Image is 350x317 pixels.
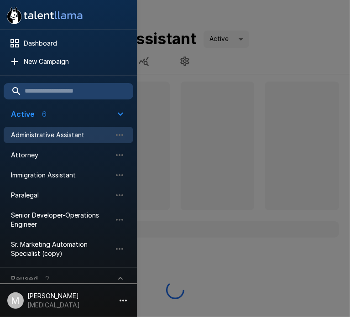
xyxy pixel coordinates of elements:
[4,207,133,233] div: Senior Developer-Operations Engineer
[27,301,80,310] p: [MEDICAL_DATA]
[11,273,38,284] p: Paused
[11,191,111,200] span: Paralegal
[4,103,133,125] button: Active6
[27,291,80,301] p: [PERSON_NAME]
[7,292,24,309] div: M
[4,236,133,262] div: Sr. Marketing Automation Specialist (copy)
[4,147,133,163] div: Attorney
[4,127,133,143] div: Administrative Assistant
[4,167,133,183] div: Immigration Assistant
[11,211,111,229] span: Senior Developer-Operations Engineer
[11,171,111,180] span: Immigration Assistant
[4,187,133,203] div: Paralegal
[4,53,133,70] div: New Campaign
[11,109,35,120] p: Active
[11,151,111,160] span: Attorney
[4,268,133,290] button: Paused2
[45,273,49,284] p: 2
[42,109,47,120] p: 6
[24,57,126,66] span: New Campaign
[24,39,126,48] span: Dashboard
[11,130,111,140] span: Administrative Assistant
[4,35,133,52] div: Dashboard
[11,240,111,258] span: Sr. Marketing Automation Specialist (copy)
